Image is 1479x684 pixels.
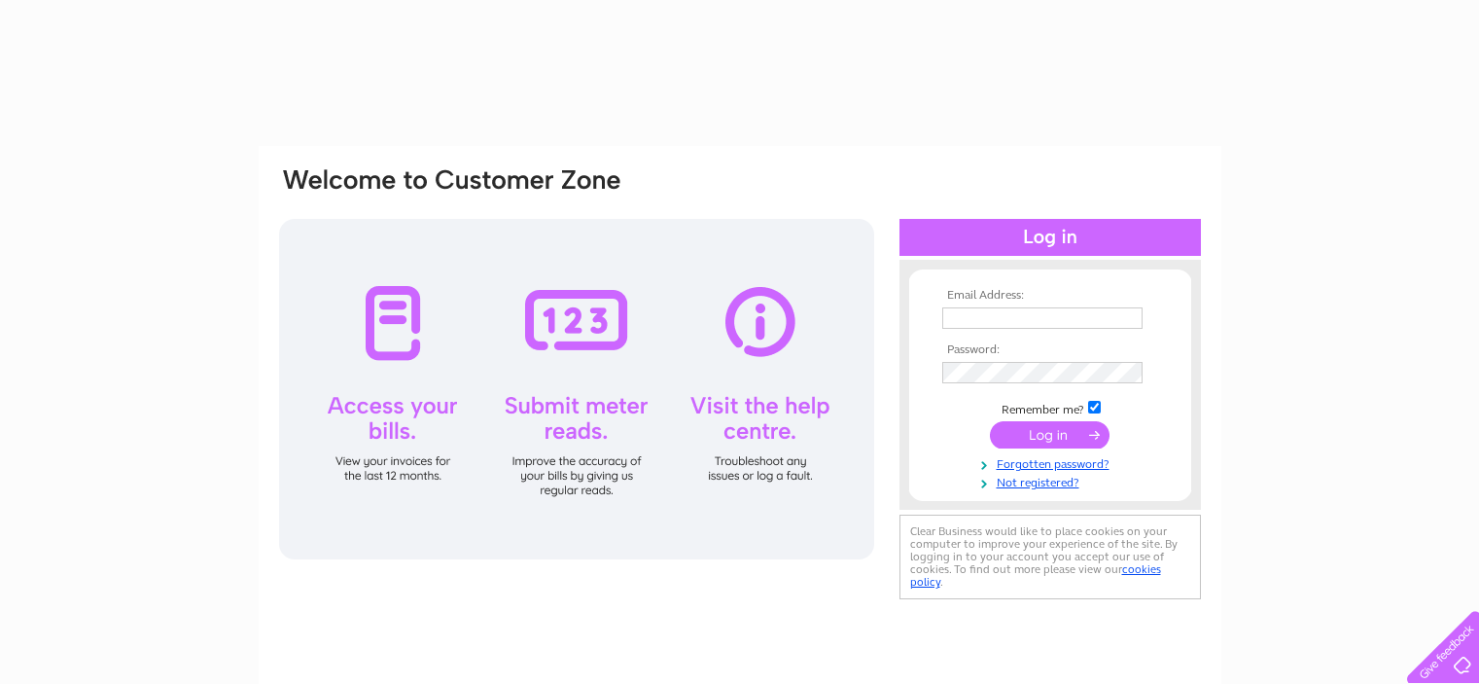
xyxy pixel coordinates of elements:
td: Remember me? [937,398,1163,417]
input: Submit [990,421,1109,449]
th: Email Address: [937,289,1163,303]
div: Clear Business would like to place cookies on your computer to improve your experience of the sit... [899,515,1201,599]
a: Not registered? [942,472,1163,490]
a: cookies policy [910,562,1161,589]
a: Forgotten password? [942,453,1163,472]
th: Password: [937,343,1163,357]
